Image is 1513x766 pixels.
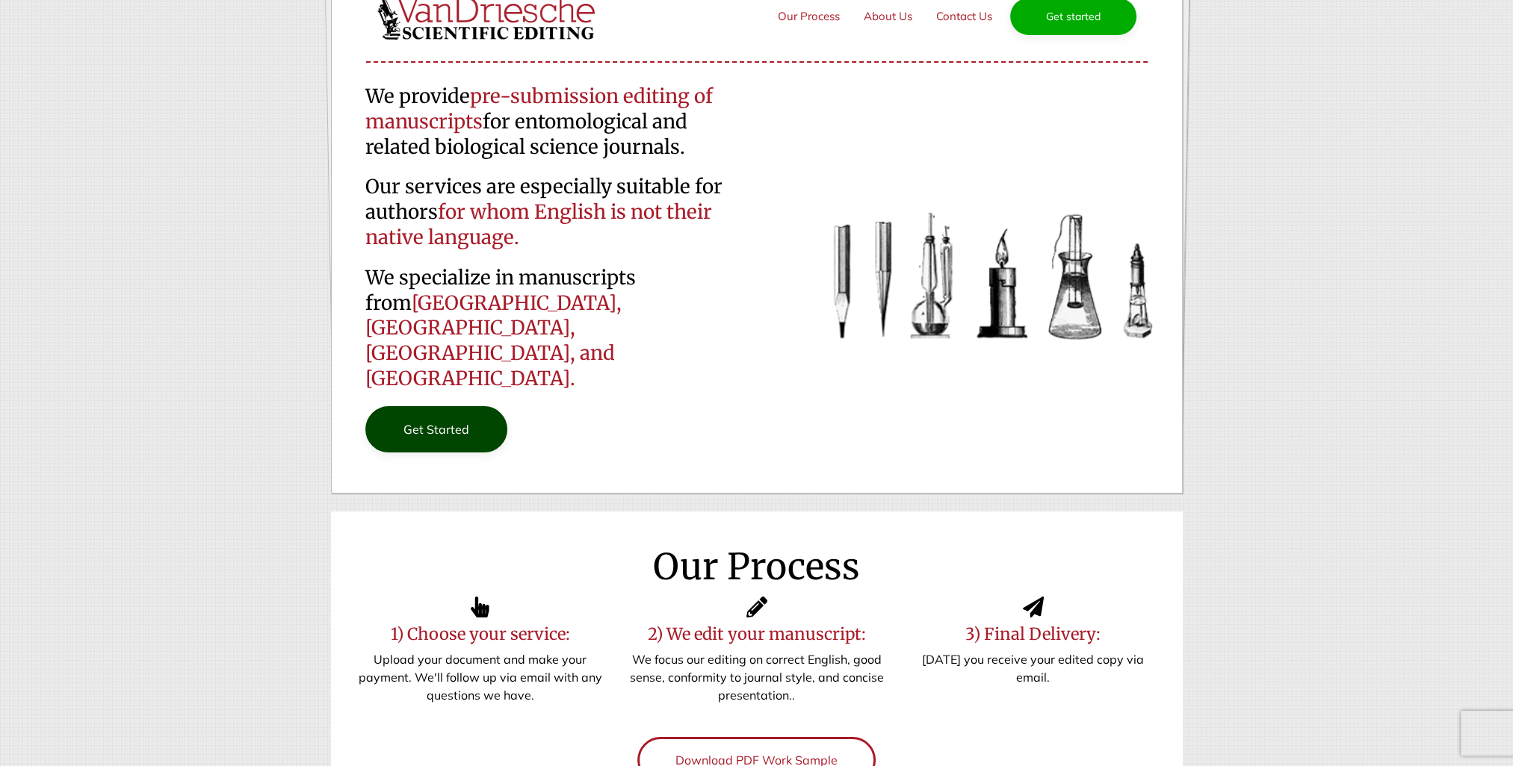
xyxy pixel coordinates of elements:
h6: 3) Final Delivery: [906,623,1160,645]
span: [GEOGRAPHIC_DATA], [GEOGRAPHIC_DATA], [GEOGRAPHIC_DATA], and [GEOGRAPHIC_DATA]. [365,290,622,390]
a: Our Process [772,2,846,31]
a: Get Started [365,406,507,452]
h6: 1) Choose your service: [353,623,607,645]
h3: Our Process [353,549,1160,585]
span: pre-submission editing of manuscripts [365,84,713,134]
h5: We provide for entomological and related biological science journals. [365,84,746,174]
h5: We specialize in manuscripts from [365,265,746,406]
span: We focus our editing on correct English, good sense, conformity to journal style, and concise pre... [630,652,884,703]
h6: 2) We edit your manuscript: [630,623,884,645]
a: About Us [858,2,918,31]
a: Contact Us [930,2,998,31]
h5: Our services are especially suitable for authors [365,174,746,264]
span: [DATE] you receive your edited copy via email. [922,652,1144,685]
span: Upload your document and make your payment. We'll follow up via email with any questions we have. [359,652,602,703]
span: for whom English is not their native language. [365,199,712,249]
